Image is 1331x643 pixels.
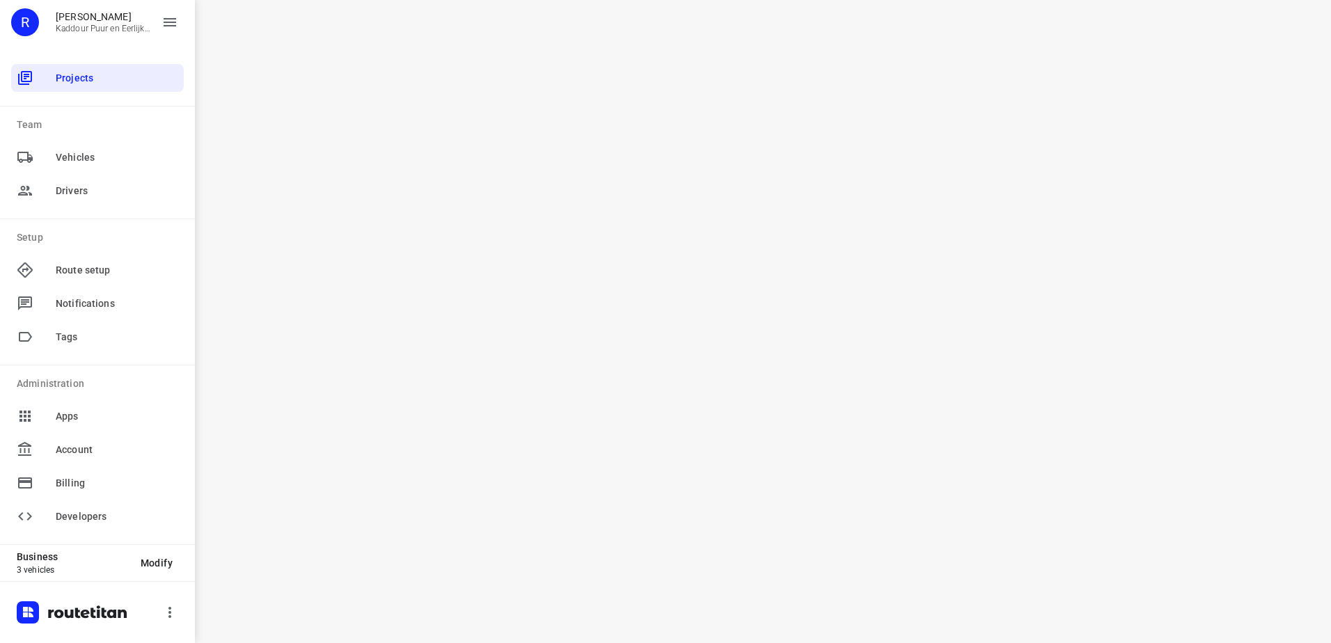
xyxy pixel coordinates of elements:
p: Administration [17,376,184,391]
p: Kaddour Puur en Eerlijk Vlees B.V. [56,24,150,33]
p: Team [17,118,184,132]
span: Drivers [56,184,178,198]
p: Setup [17,230,184,245]
div: Notifications [11,289,184,317]
span: Modify [141,557,173,569]
div: Developers [11,502,184,530]
span: Billing [56,476,178,491]
span: Route setup [56,263,178,278]
p: Rachid Kaddour [56,11,150,22]
div: Vehicles [11,143,184,171]
div: R [11,8,39,36]
span: Apps [56,409,178,424]
div: Billing [11,469,184,497]
span: Projects [56,71,178,86]
div: Account [11,436,184,463]
div: Tags [11,323,184,351]
p: Business [17,551,129,562]
div: Apps [11,402,184,430]
span: Notifications [56,296,178,311]
div: Route setup [11,256,184,284]
span: Account [56,443,178,457]
span: Developers [56,509,178,524]
div: Projects [11,64,184,92]
div: Drivers [11,177,184,205]
span: Vehicles [56,150,178,165]
p: 3 vehicles [17,565,129,575]
button: Modify [129,550,184,575]
span: Tags [56,330,178,344]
